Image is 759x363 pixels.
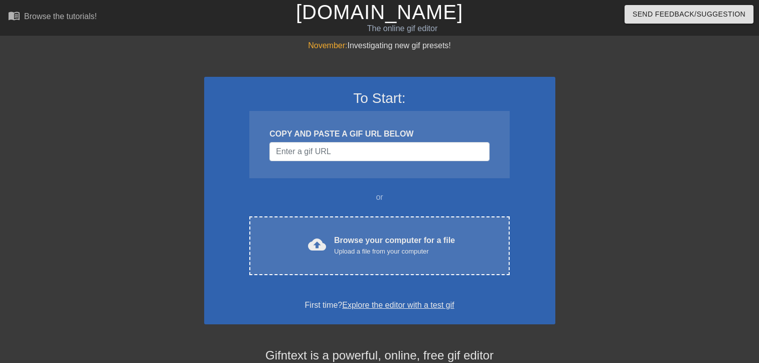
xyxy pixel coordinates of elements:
[625,5,753,24] button: Send Feedback/Suggestion
[204,40,555,52] div: Investigating new gif presets!
[8,10,97,25] a: Browse the tutorials!
[308,41,347,50] span: November:
[334,234,455,257] div: Browse your computer for a file
[258,23,546,35] div: The online gif editor
[334,247,455,257] div: Upload a file from your computer
[296,1,463,23] a: [DOMAIN_NAME]
[633,8,745,21] span: Send Feedback/Suggestion
[269,128,489,140] div: COPY AND PASTE A GIF URL BELOW
[8,10,20,22] span: menu_book
[269,142,489,161] input: Username
[308,235,326,254] span: cloud_upload
[342,301,454,309] a: Explore the editor with a test gif
[217,90,542,107] h3: To Start:
[217,299,542,311] div: First time?
[204,348,555,363] h4: Gifntext is a powerful, online, free gif editor
[230,191,529,203] div: or
[24,12,97,21] div: Browse the tutorials!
